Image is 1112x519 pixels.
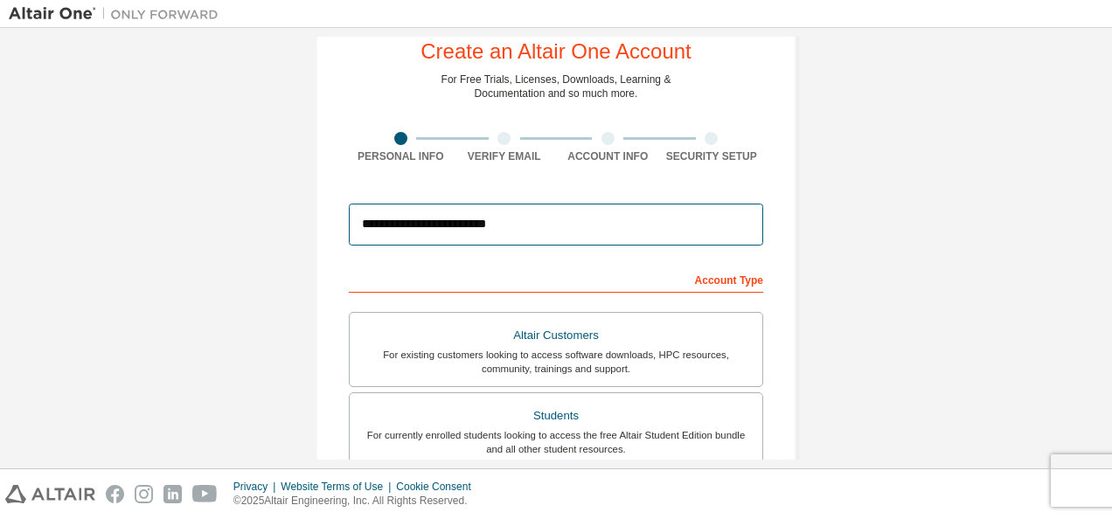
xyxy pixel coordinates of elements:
div: Verify Email [453,149,557,163]
img: altair_logo.svg [5,485,95,503]
div: Website Terms of Use [281,480,396,494]
div: Account Info [556,149,660,163]
img: youtube.svg [192,485,218,503]
div: Students [360,404,752,428]
div: Cookie Consent [396,480,481,494]
div: For currently enrolled students looking to access the free Altair Student Edition bundle and all ... [360,428,752,456]
img: Altair One [9,5,227,23]
div: Security Setup [660,149,764,163]
div: Account Type [349,265,763,293]
div: Privacy [233,480,281,494]
img: linkedin.svg [163,485,182,503]
div: Altair Customers [360,323,752,348]
div: For Free Trials, Licenses, Downloads, Learning & Documentation and so much more. [441,73,671,100]
p: © 2025 Altair Engineering, Inc. All Rights Reserved. [233,494,482,509]
div: Personal Info [349,149,453,163]
img: facebook.svg [106,485,124,503]
img: instagram.svg [135,485,153,503]
div: For existing customers looking to access software downloads, HPC resources, community, trainings ... [360,348,752,376]
div: Create an Altair One Account [420,41,692,62]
